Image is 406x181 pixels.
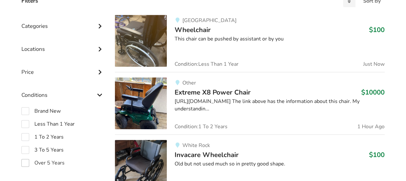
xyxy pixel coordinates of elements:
div: Old but not used much so in pretty good shape. [175,160,385,168]
label: Less Than 1 Year [21,120,75,128]
span: Extreme X8 Power Chair [175,88,251,97]
span: Wheelchair [175,25,211,34]
h3: $10000 [361,88,385,96]
span: Other [182,79,196,86]
div: Categories [21,10,105,33]
span: 1 Hour Ago [357,124,385,129]
h3: $100 [369,26,385,34]
span: Invacare Wheelchair [175,150,239,159]
span: Condition: 1 To 2 Years [175,124,228,129]
img: mobility-extreme x8 power chair [115,77,167,129]
a: mobility-wheelchair [GEOGRAPHIC_DATA]Wheelchair$100This chair can be pushed by assistant or by yo... [115,15,385,72]
div: Locations [21,33,105,56]
span: [GEOGRAPHIC_DATA] [182,17,236,24]
a: mobility-extreme x8 power chairOtherExtreme X8 Power Chair$10000[URL][DOMAIN_NAME] The link above... [115,72,385,134]
label: 1 To 2 Years [21,133,64,141]
h3: $100 [369,151,385,159]
span: Condition: Less Than 1 Year [175,62,239,67]
label: Brand New [21,107,61,115]
label: 3 To 5 Years [21,146,64,154]
div: This chair can be pushed by assistant or by you [175,35,385,43]
span: Just Now [363,62,385,67]
div: Price [21,56,105,79]
label: Over 5 Years [21,159,65,167]
div: [URL][DOMAIN_NAME] The link above has the information about this chair. My understandin... [175,98,385,113]
span: White Rock [182,142,210,149]
div: Conditions [21,79,105,102]
img: mobility-wheelchair [115,15,167,67]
